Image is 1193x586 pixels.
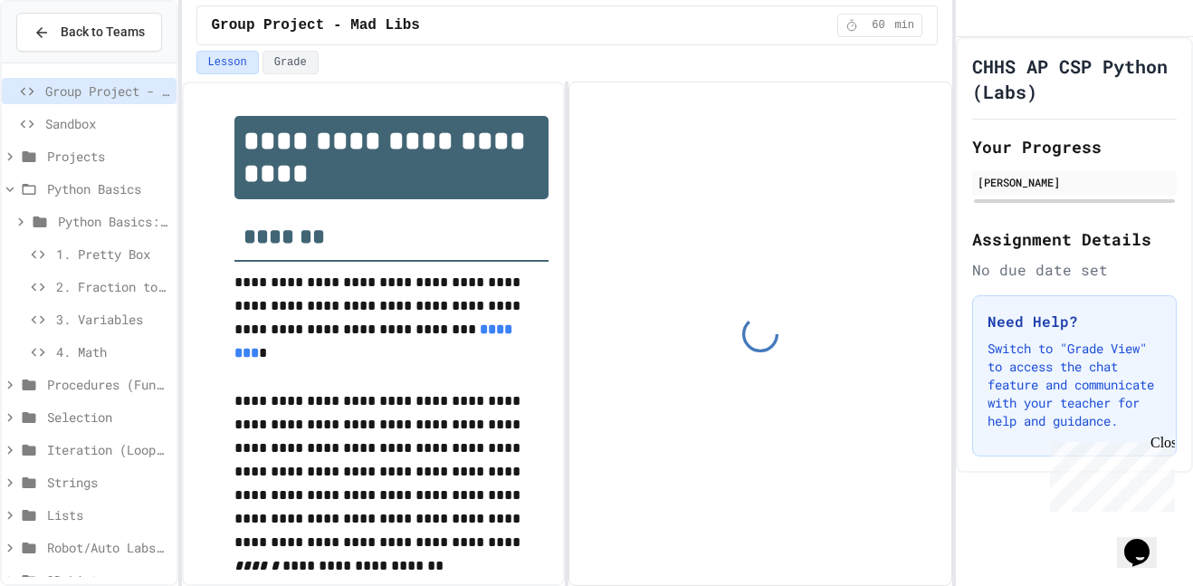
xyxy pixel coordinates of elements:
button: Lesson [196,51,259,74]
div: No due date set [972,259,1177,281]
span: Robot/Auto Labs 1 [47,538,169,557]
span: Python Basics [47,179,169,198]
span: Strings [47,473,169,492]
h1: CHHS AP CSP Python (Labs) [972,53,1177,104]
button: Grade [262,51,319,74]
span: Selection [47,408,169,427]
span: Python Basics: To Reviews [58,212,169,231]
span: 3. Variables [56,310,169,329]
span: 1. Pretty Box [56,245,169,264]
span: Projects [47,147,169,166]
span: 4. Math [56,342,169,361]
span: Iteration (Loops) [47,440,169,459]
iframe: chat widget [1043,435,1175,512]
iframe: chat widget [1117,514,1175,568]
span: Sandbox [45,114,169,133]
button: Back to Teams [16,13,162,52]
h3: Need Help? [988,311,1161,332]
span: Back to Teams [61,23,145,42]
span: min [894,18,914,33]
span: Group Project - Mad Libs [45,82,169,101]
p: Switch to "Grade View" to access the chat feature and communicate with your teacher for help and ... [988,340,1161,430]
span: Group Project - Mad Libs [212,14,420,36]
span: 60 [864,18,892,33]
span: 2. Fraction to Decimal [56,277,169,296]
span: Procedures (Functions) [47,375,169,394]
div: Chat with us now!Close [7,7,125,115]
span: Lists [47,505,169,524]
h2: Assignment Details [972,226,1177,252]
div: [PERSON_NAME] [978,174,1171,190]
h2: Your Progress [972,134,1177,159]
